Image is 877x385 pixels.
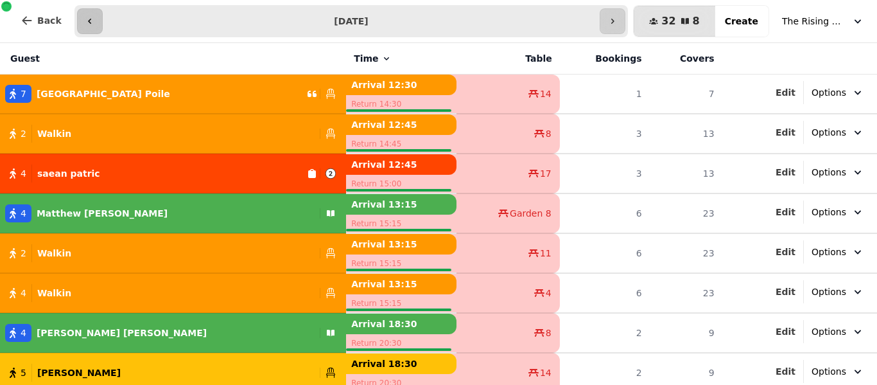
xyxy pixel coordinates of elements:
[812,246,846,258] span: Options
[560,114,650,154] td: 3
[456,43,560,75] th: Table
[804,240,872,264] button: Options
[21,287,26,300] span: 4
[804,360,872,383] button: Options
[21,327,26,339] span: 4
[804,161,872,184] button: Options
[346,114,456,135] p: Arrival 12:45
[546,287,551,300] span: 4
[37,366,121,379] p: [PERSON_NAME]
[346,274,456,294] p: Arrival 13:15
[776,206,795,219] button: Edit
[540,366,551,379] span: 14
[37,247,71,260] p: Walkin
[804,201,872,224] button: Options
[346,194,456,215] p: Arrival 13:15
[346,154,456,175] p: Arrival 12:45
[37,127,71,140] p: Walkin
[560,233,650,273] td: 6
[540,87,551,100] span: 14
[346,314,456,334] p: Arrival 18:30
[650,75,722,114] td: 7
[812,285,846,298] span: Options
[634,6,715,37] button: 328
[650,43,722,75] th: Covers
[804,280,872,303] button: Options
[776,365,795,378] button: Edit
[37,207,168,220] p: Matthew [PERSON_NAME]
[540,247,551,260] span: 11
[804,121,872,144] button: Options
[560,43,650,75] th: Bookings
[715,6,768,37] button: Create
[650,233,722,273] td: 23
[812,126,846,139] span: Options
[346,354,456,374] p: Arrival 18:30
[510,207,551,220] span: Garden 8
[776,208,795,217] span: Edit
[346,135,456,153] p: Return 14:45
[650,154,722,193] td: 13
[21,87,26,100] span: 7
[21,366,26,379] span: 5
[812,166,846,179] span: Options
[782,15,846,28] span: The Rising Sun
[21,167,26,180] span: 4
[37,167,100,180] p: saean patric
[776,327,795,336] span: Edit
[812,365,846,378] span: Options
[37,327,207,339] p: [PERSON_NAME] [PERSON_NAME]
[546,327,551,339] span: 8
[37,87,170,100] p: [GEOGRAPHIC_DATA] Poile
[776,246,795,258] button: Edit
[546,127,551,140] span: 8
[650,273,722,313] td: 23
[37,16,62,25] span: Back
[812,325,846,338] span: Options
[650,114,722,154] td: 13
[776,325,795,338] button: Edit
[21,127,26,140] span: 2
[650,193,722,233] td: 23
[776,86,795,99] button: Edit
[725,17,758,26] span: Create
[776,128,795,137] span: Edit
[776,285,795,298] button: Edit
[693,16,700,26] span: 8
[21,247,26,260] span: 2
[346,234,456,255] p: Arrival 13:15
[776,88,795,97] span: Edit
[346,294,456,312] p: Return 15:15
[560,313,650,353] td: 2
[21,207,26,220] span: 4
[346,215,456,233] p: Return 15:15
[774,10,872,33] button: The Rising Sun
[560,193,650,233] td: 6
[540,167,551,180] span: 17
[560,154,650,193] td: 3
[560,75,650,114] td: 1
[560,273,650,313] td: 6
[812,86,846,99] span: Options
[346,255,456,273] p: Return 15:15
[661,16,675,26] span: 32
[812,206,846,219] span: Options
[354,52,378,65] span: Time
[776,126,795,139] button: Edit
[346,75,456,95] p: Arrival 12:30
[354,52,391,65] button: Time
[346,175,456,193] p: Return 15:00
[804,81,872,104] button: Options
[37,287,71,300] p: Walkin
[776,247,795,256] span: Edit
[346,334,456,352] p: Return 20:30
[650,313,722,353] td: 9
[776,287,795,296] span: Edit
[804,320,872,343] button: Options
[776,367,795,376] span: Edit
[10,5,72,36] button: Back
[776,166,795,179] button: Edit
[776,168,795,177] span: Edit
[346,95,456,113] p: Return 14:30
